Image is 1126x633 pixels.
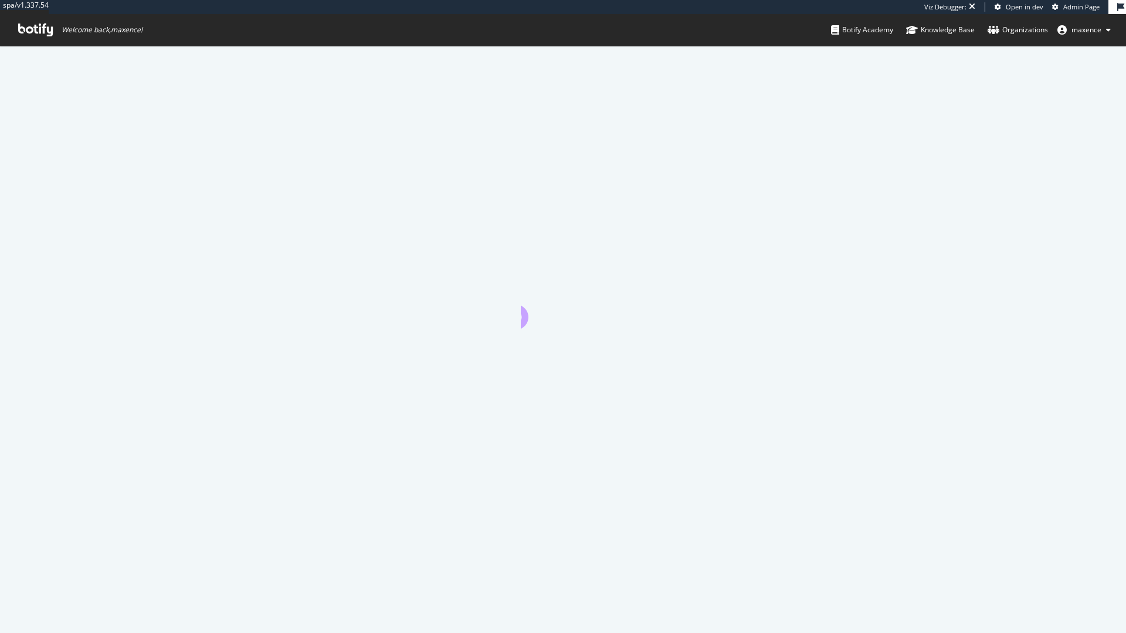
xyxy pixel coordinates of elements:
[988,14,1048,46] a: Organizations
[1071,25,1101,35] span: maxence
[906,24,975,36] div: Knowledge Base
[988,24,1048,36] div: Organizations
[995,2,1043,12] a: Open in dev
[1052,2,1100,12] a: Admin Page
[62,25,143,35] span: Welcome back, maxence !
[1048,21,1120,39] button: maxence
[1063,2,1100,11] span: Admin Page
[831,24,893,36] div: Botify Academy
[906,14,975,46] a: Knowledge Base
[831,14,893,46] a: Botify Academy
[924,2,966,12] div: Viz Debugger:
[1006,2,1043,11] span: Open in dev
